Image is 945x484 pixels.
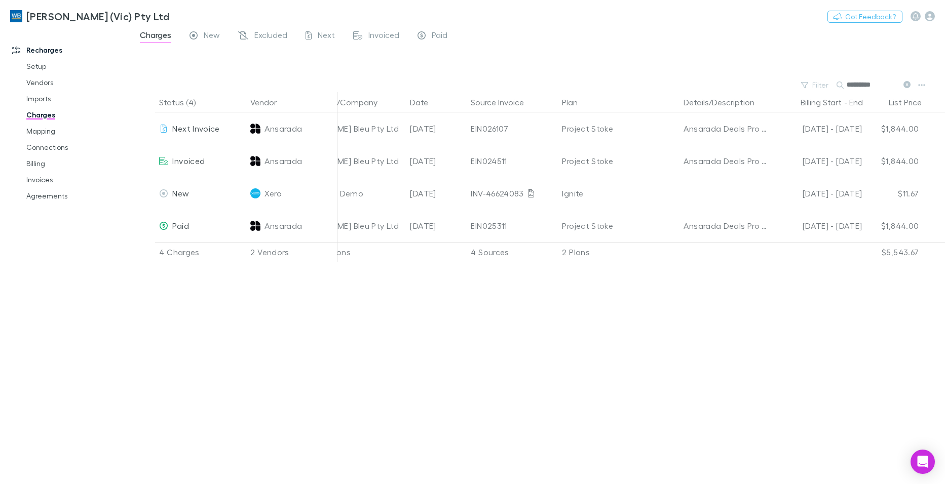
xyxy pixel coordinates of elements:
button: End [849,92,863,112]
div: [DATE] [406,145,467,177]
div: 2 Plans [558,242,679,262]
a: Agreements [16,188,136,204]
div: [DATE] - [DATE] [775,145,862,177]
a: Connections [16,139,136,155]
a: [PERSON_NAME] (Vic) Pty Ltd [4,4,175,28]
span: Ansarada [264,210,302,242]
span: New [204,30,220,43]
div: $11.67 [862,177,923,210]
div: 4 Charges [155,242,246,262]
div: [PERSON_NAME] Bleu Pty Ltd [288,112,402,145]
div: [PERSON_NAME] Bleu Pty Ltd [288,145,402,177]
button: Filter [796,79,835,91]
div: EIN026107 [471,112,554,145]
div: Project Stoke [562,210,675,242]
div: [DATE] - [DATE] [775,210,862,242]
button: Plan [562,92,590,112]
span: Xero [264,177,281,210]
a: Invoices [16,172,136,188]
a: Mapping [16,123,136,139]
img: Xero's Logo [250,188,260,198]
button: Status (4) [159,92,208,112]
div: Ansarada Deals Pro 1GB - Month to Month [684,210,767,242]
div: Ansarada Deals Pro 1GB - Month to Month [684,112,767,145]
button: Details/Description [684,92,767,112]
span: Paid [432,30,447,43]
a: Vendors [16,74,136,91]
span: Invoiced [368,30,399,43]
div: [DATE] [406,210,467,242]
button: Got Feedback? [827,11,902,23]
button: Billing Start [801,92,842,112]
div: $5,543.67 [862,242,923,262]
a: Billing [16,155,136,172]
div: [DATE] [406,177,467,210]
img: Ansarada's Logo [250,221,260,231]
span: Next Invoice [172,124,219,133]
div: Project Stoke [562,112,675,145]
img: Ansarada's Logo [250,124,260,134]
div: [DATE] - [DATE] [775,177,862,210]
span: Ansarada [264,145,302,177]
div: [PERSON_NAME] Bleu Pty Ltd [288,210,402,242]
span: Charges [140,30,171,43]
span: Excluded [254,30,287,43]
a: Imports [16,91,136,107]
a: Setup [16,58,136,74]
div: EIN024511 [471,145,554,177]
div: [DATE] - [DATE] [775,112,862,145]
img: Ansarada's Logo [250,156,260,166]
a: Recharges [2,42,136,58]
span: New [172,188,189,198]
div: [DATE] [406,112,467,145]
div: $1,844.00 [862,210,923,242]
span: Next [318,30,335,43]
div: 4 Sources [467,242,558,262]
div: Project Stoke [562,145,675,177]
div: 2 Vendors [246,242,337,262]
div: $1,844.00 [862,112,923,145]
div: INV-46624083 [471,177,554,210]
div: - [775,92,873,112]
h3: [PERSON_NAME] (Vic) Pty Ltd [26,10,169,22]
div: 2 Organisations [284,242,406,262]
span: Paid [172,221,188,230]
div: Open Intercom Messenger [911,450,935,474]
div: EIN025311 [471,210,554,242]
span: Invoiced [172,156,205,166]
div: Project Sun - Demo [288,177,402,210]
span: Ansarada [264,112,302,145]
div: $1,844.00 [862,145,923,177]
button: Source Invoice [471,92,536,112]
button: Vendor [250,92,289,112]
div: Ignite [562,177,675,210]
div: Ansarada Deals Pro 1GB - Month to Month [684,145,767,177]
button: List Price [889,92,934,112]
button: Organisation/Company [288,92,390,112]
img: William Buck (Vic) Pty Ltd's Logo [10,10,22,22]
button: Date [410,92,440,112]
a: Charges [16,107,136,123]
